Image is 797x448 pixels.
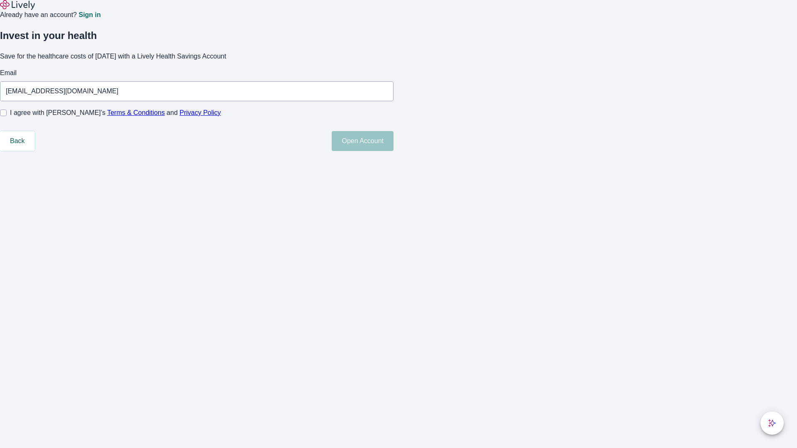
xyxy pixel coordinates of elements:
button: chat [760,411,784,435]
a: Sign in [78,12,100,18]
a: Privacy Policy [180,109,221,116]
svg: Lively AI Assistant [768,419,776,427]
span: I agree with [PERSON_NAME]’s and [10,108,221,118]
a: Terms & Conditions [107,109,165,116]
